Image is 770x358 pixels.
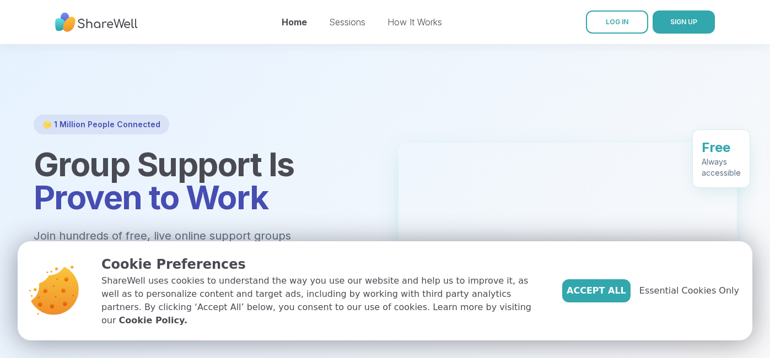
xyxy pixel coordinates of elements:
a: LOG IN [586,10,648,34]
a: How It Works [387,17,442,28]
h1: Group Support Is [34,148,372,214]
button: Accept All [562,279,631,302]
a: Home [282,17,307,28]
span: LOG IN [606,18,628,26]
div: Free [702,139,741,156]
img: ShareWell Nav Logo [55,7,138,37]
button: SIGN UP [653,10,715,34]
span: Essential Cookies Only [639,284,739,297]
span: Accept All [567,284,626,297]
span: Proven to Work [34,177,268,217]
p: Join hundreds of free, live online support groups each week. [34,227,351,263]
a: Cookie Policy. [119,314,187,327]
p: ShareWell uses cookies to understand the way you use our website and help us to improve it, as we... [101,274,545,327]
span: SIGN UP [670,18,697,26]
a: Sessions [329,17,365,28]
div: Always accessible [702,156,741,178]
div: 🌟 1 Million People Connected [34,115,169,134]
p: Cookie Preferences [101,254,545,274]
